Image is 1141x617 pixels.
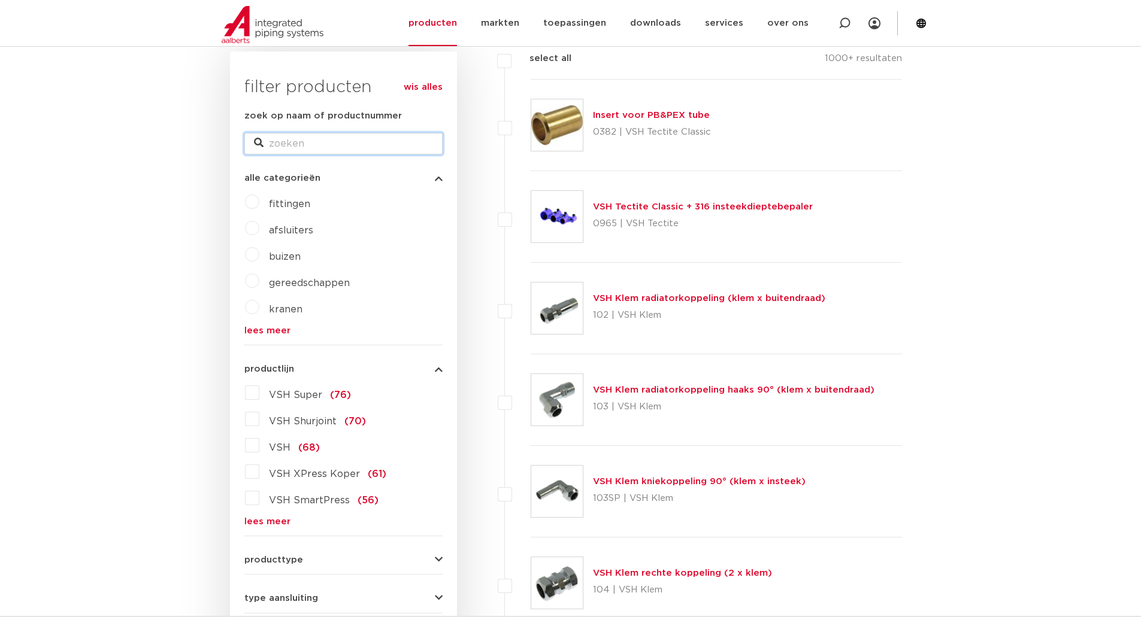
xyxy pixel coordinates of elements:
span: VSH Super [269,390,322,400]
span: (56) [358,496,379,505]
span: type aansluiting [244,594,318,603]
img: Thumbnail for VSH Klem rechte koppeling (2 x klem) [531,557,583,609]
p: 103SP | VSH Klem [593,489,806,508]
span: (68) [298,443,320,452]
button: type aansluiting [244,594,443,603]
span: producttype [244,555,303,564]
span: (70) [344,417,366,426]
a: afsluiters [269,226,313,235]
a: VSH Klem kniekoppeling 90° (klem x insteek) [593,477,806,486]
a: wis alles [404,80,443,95]
img: Thumbnail for VSH Klem kniekoppeling 90° (klem x insteek) [531,466,583,517]
span: VSH XPress Koper [269,469,360,479]
label: select all [512,51,571,66]
a: VSH Tectite Classic + 316 insteekdieptebepaler [593,202,813,211]
a: kranen [269,305,302,314]
a: Insert voor PB&PEX tube [593,111,710,120]
span: (61) [368,469,386,479]
p: 102 | VSH Klem [593,306,825,325]
a: gereedschappen [269,278,350,288]
a: VSH Klem rechte koppeling (2 x klem) [593,569,772,578]
a: lees meer [244,517,443,526]
button: productlijn [244,364,443,373]
label: zoek op naam of productnummer [244,109,402,123]
p: 104 | VSH Klem [593,580,772,600]
p: 103 | VSH Klem [593,397,874,417]
span: VSH SmartPress [269,496,350,505]
a: VSH Klem radiatorkoppeling haaks 90° (klem x buitendraad) [593,385,874,394]
p: 0965 | VSH Tectite [593,214,813,233]
span: (76) [330,390,351,400]
img: Thumbnail for VSH Klem radiatorkoppeling haaks 90° (klem x buitendraad) [531,374,583,425]
p: 1000+ resultaten [825,51,902,70]
img: Thumbnail for VSH Tectite Classic + 316 insteekdieptebepaler [531,191,583,242]
span: VSH [269,443,290,452]
span: VSH Shurjoint [269,417,337,426]
img: Thumbnail for Insert voor PB&PEX tube [531,99,583,151]
span: productlijn [244,364,294,373]
a: buizen [269,252,301,262]
h3: filter producten [244,75,443,99]
button: producttype [244,555,443,564]
p: 0382 | VSH Tectite Classic [593,123,711,142]
span: alle categorieën [244,174,320,183]
img: Thumbnail for VSH Klem radiatorkoppeling (klem x buitendraad) [531,282,583,334]
a: lees meer [244,326,443,335]
a: fittingen [269,199,310,209]
input: zoeken [244,133,443,154]
button: alle categorieën [244,174,443,183]
a: VSH Klem radiatorkoppeling (klem x buitendraad) [593,294,825,303]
